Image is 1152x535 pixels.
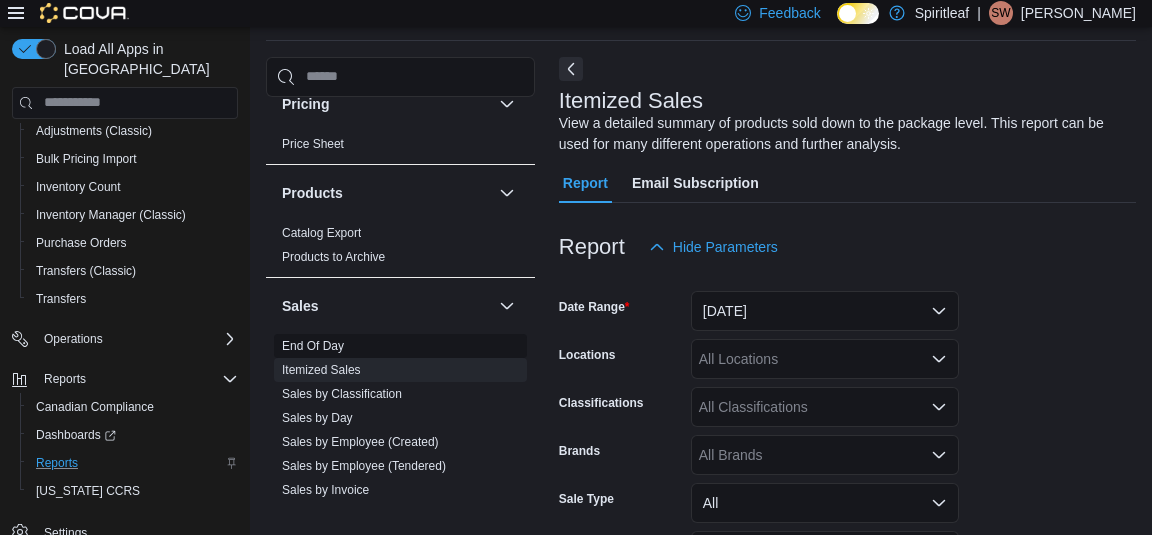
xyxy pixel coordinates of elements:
[559,299,630,315] label: Date Range
[36,207,186,223] span: Inventory Manager (Classic)
[20,449,246,477] button: Reports
[36,455,78,471] span: Reports
[977,1,981,25] p: |
[282,386,402,402] span: Sales by Classification
[559,235,625,259] h3: Report
[282,363,361,377] a: Itemized Sales
[36,483,140,499] span: [US_STATE] CCRS
[673,237,778,257] span: Hide Parameters
[36,263,136,279] span: Transfers (Classic)
[991,1,1010,25] span: SW
[20,477,246,505] button: [US_STATE] CCRS
[641,227,786,267] button: Hide Parameters
[28,423,238,447] span: Dashboards
[28,479,148,503] a: [US_STATE] CCRS
[28,287,94,311] a: Transfers
[282,226,361,240] a: Catalog Export
[36,291,86,307] span: Transfers
[28,423,124,447] a: Dashboards
[4,365,246,393] button: Reports
[20,257,246,285] button: Transfers (Classic)
[691,291,959,331] button: [DATE]
[20,173,246,201] button: Inventory Count
[20,285,246,313] button: Transfers
[559,443,600,459] label: Brands
[282,94,491,114] button: Pricing
[282,410,353,426] span: Sales by Day
[282,362,361,378] span: Itemized Sales
[989,1,1013,25] div: Sydney W
[282,183,491,203] button: Products
[28,259,144,283] a: Transfers (Classic)
[837,24,838,25] span: Dark Mode
[28,147,145,171] a: Bulk Pricing Import
[28,231,238,255] span: Purchase Orders
[559,113,1126,155] div: View a detailed summary of products sold down to the package level. This report can be used for m...
[36,151,137,167] span: Bulk Pricing Import
[28,259,238,283] span: Transfers (Classic)
[691,483,959,523] button: All
[282,250,385,264] a: Products to Archive
[1021,1,1136,25] p: [PERSON_NAME]
[28,119,160,143] a: Adjustments (Classic)
[28,203,238,227] span: Inventory Manager (Classic)
[282,435,439,449] a: Sales by Employee (Created)
[282,387,402,401] a: Sales by Classification
[28,231,135,255] a: Purchase Orders
[36,327,111,351] button: Operations
[559,89,703,113] h3: Itemized Sales
[56,39,238,79] span: Load All Apps in [GEOGRAPHIC_DATA]
[28,395,238,419] span: Canadian Compliance
[40,3,129,23] img: Cova
[28,119,238,143] span: Adjustments (Classic)
[20,145,246,173] button: Bulk Pricing Import
[266,132,535,164] div: Pricing
[28,451,238,475] span: Reports
[282,482,369,498] span: Sales by Invoice
[282,249,385,265] span: Products to Archive
[282,137,344,151] a: Price Sheet
[495,294,519,318] button: Sales
[282,183,343,203] h3: Products
[559,57,583,81] button: Next
[36,123,152,139] span: Adjustments (Classic)
[28,203,194,227] a: Inventory Manager (Classic)
[282,225,361,241] span: Catalog Export
[36,327,238,351] span: Operations
[28,479,238,503] span: Washington CCRS
[915,1,969,25] p: Spiritleaf
[495,92,519,116] button: Pricing
[20,117,246,145] button: Adjustments (Classic)
[837,3,879,24] input: Dark Mode
[759,3,820,23] span: Feedback
[36,179,121,195] span: Inventory Count
[20,201,246,229] button: Inventory Manager (Classic)
[632,163,759,203] span: Email Subscription
[28,175,129,199] a: Inventory Count
[44,331,103,347] span: Operations
[20,229,246,257] button: Purchase Orders
[28,175,238,199] span: Inventory Count
[559,395,644,411] label: Classifications
[36,235,127,251] span: Purchase Orders
[4,325,246,353] button: Operations
[20,421,246,449] a: Dashboards
[559,491,614,507] label: Sale Type
[282,459,446,473] a: Sales by Employee (Tendered)
[931,351,947,367] button: Open list of options
[282,136,344,152] span: Price Sheet
[495,181,519,205] button: Products
[20,393,246,421] button: Canadian Compliance
[563,163,608,203] span: Report
[36,399,154,415] span: Canadian Compliance
[931,447,947,463] button: Open list of options
[282,483,369,497] a: Sales by Invoice
[282,339,344,353] a: End Of Day
[36,427,116,443] span: Dashboards
[282,338,344,354] span: End Of Day
[282,434,439,450] span: Sales by Employee (Created)
[44,371,86,387] span: Reports
[559,347,616,363] label: Locations
[28,451,86,475] a: Reports
[266,221,535,277] div: Products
